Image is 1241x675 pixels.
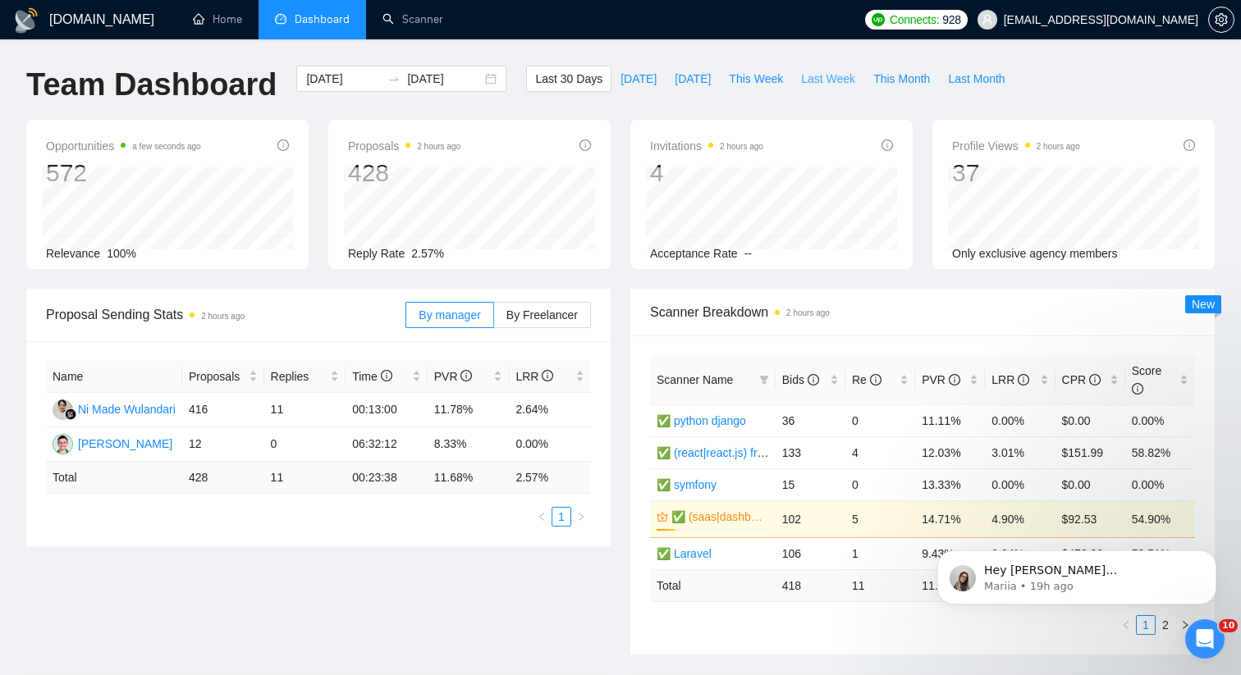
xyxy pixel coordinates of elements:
span: info-circle [1089,374,1101,385]
td: 133 [776,436,845,468]
span: Re [852,373,882,386]
li: 1 [552,507,571,527]
span: Invitations [650,136,763,156]
div: 4 [650,157,763,189]
span: Acceptance Rate [650,247,738,260]
span: Proposal Sending Stats [46,304,405,325]
span: Proposals [189,367,245,385]
input: Start date [306,70,381,88]
td: 11.78% [428,393,510,427]
span: info-circle [1184,139,1195,151]
time: a few seconds ago [132,142,200,151]
th: Replies [264,361,346,393]
span: Last Week [801,70,855,88]
td: 54.90% [1125,500,1195,537]
li: Previous Page [532,507,552,527]
td: $0.00 [1056,404,1125,436]
span: Scanner Name [657,373,733,386]
span: Only exclusive agency members [952,247,1118,260]
button: This Week [720,66,792,92]
span: This Month [873,70,930,88]
td: 106 [776,537,845,569]
span: Opportunities [46,136,201,156]
span: info-circle [808,374,819,385]
td: 0.00% [509,427,591,462]
td: 15 [776,468,845,500]
span: This Week [729,70,783,88]
span: New [1192,298,1215,311]
a: setting [1208,13,1234,26]
span: 100% [107,247,136,260]
span: 10 [1219,619,1238,632]
span: 2.57% [411,247,444,260]
button: Last Week [792,66,864,92]
td: 0 [264,427,346,462]
span: right [576,512,586,522]
span: left [537,512,547,522]
td: 12.03% [915,436,985,468]
span: info-circle [882,139,893,151]
td: 4.90% [985,500,1055,537]
a: searchScanner [382,12,443,26]
td: 2.57 % [509,462,591,494]
button: [DATE] [666,66,720,92]
button: Last 30 Days [526,66,611,92]
td: 06:32:12 [346,427,428,462]
span: info-circle [277,139,289,151]
td: 11 [264,393,346,427]
td: 58.82% [1125,436,1195,468]
span: Relevance [46,247,100,260]
div: 37 [952,157,1080,189]
span: PVR [434,370,473,383]
img: gigradar-bm.png [65,408,76,420]
td: 102 [776,500,845,537]
span: info-circle [542,370,553,381]
a: EP[PERSON_NAME] [53,436,172,449]
span: 928 [942,11,960,29]
h1: Team Dashboard [26,66,277,104]
span: Time [352,370,392,383]
td: 416 [182,393,264,427]
span: Replies [271,367,327,385]
span: LRR [991,373,1029,386]
img: NM [53,399,73,420]
span: Connects: [890,11,939,29]
td: 4 [845,436,915,468]
td: 0.00% [1125,468,1195,500]
td: 3.01% [985,436,1055,468]
td: 11 [264,462,346,494]
span: info-circle [381,370,392,381]
td: 2.64% [509,393,591,427]
td: 00:13:00 [346,393,428,427]
td: 0 [845,404,915,436]
a: ✅ python django [657,414,746,427]
button: [DATE] [611,66,666,92]
li: Previous Page [1116,615,1136,635]
span: dashboard [275,13,286,25]
td: Total [46,462,182,494]
span: info-circle [949,374,960,385]
span: [DATE] [675,70,711,88]
span: Dashboard [295,12,350,26]
td: 36 [776,404,845,436]
time: 2 hours ago [720,142,763,151]
span: Profile Views [952,136,1080,156]
a: 1 [552,508,570,526]
td: 12 [182,427,264,462]
iframe: Intercom live chat [1185,619,1225,659]
button: right [571,507,591,527]
td: 11.68 % [428,462,510,494]
td: 1 [845,537,915,569]
span: CPR [1062,373,1101,386]
td: 0.00% [1125,404,1195,436]
span: info-circle [460,370,472,381]
li: Next Page [571,507,591,527]
td: $0.00 [1056,468,1125,500]
span: Last 30 Days [535,70,602,88]
th: Name [46,361,182,393]
button: left [532,507,552,527]
span: Score [1132,364,1162,395]
span: Reply Rate [348,247,405,260]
